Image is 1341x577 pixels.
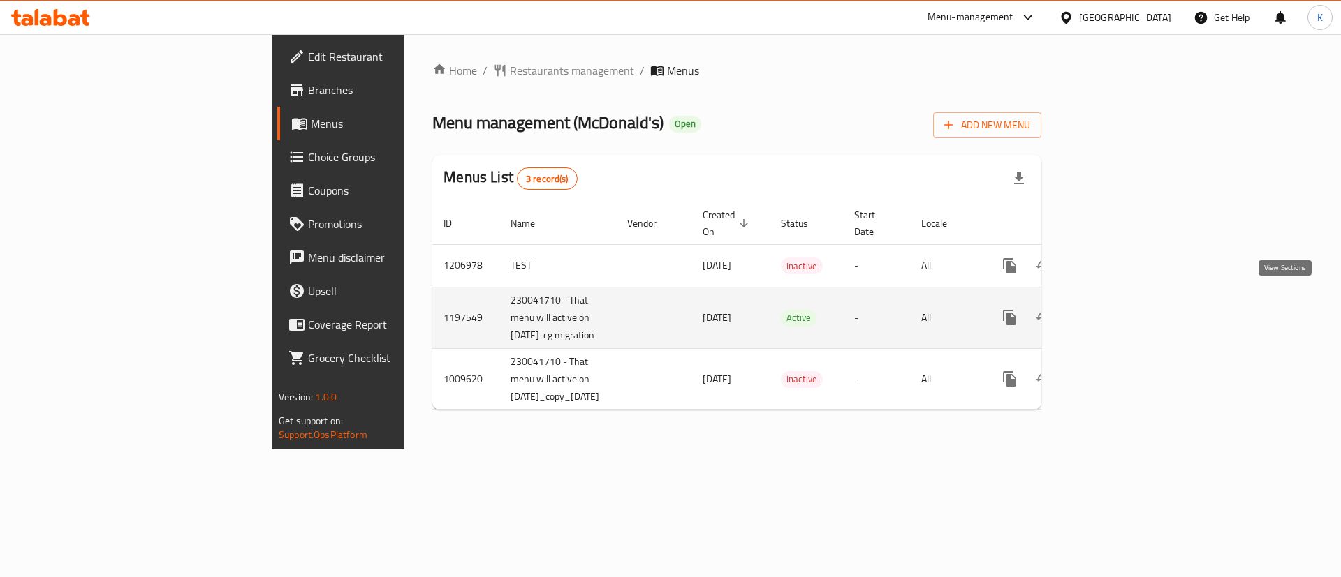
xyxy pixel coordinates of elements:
span: K [1317,10,1323,25]
div: [GEOGRAPHIC_DATA] [1079,10,1171,25]
span: [DATE] [703,308,731,327]
span: Open [669,118,701,130]
a: Branches [277,73,496,107]
span: Locale [921,215,965,232]
a: Grocery Checklist [277,341,496,375]
span: Vendor [627,215,675,232]
span: Restaurants management [510,62,634,79]
span: Active [781,310,816,326]
span: 3 record(s) [518,172,577,186]
div: Export file [1002,162,1036,195]
a: Coverage Report [277,308,496,341]
button: Change Status [1027,249,1060,283]
span: Promotions [308,216,485,232]
th: Actions [982,202,1138,245]
span: Created On [703,207,753,240]
div: Active [781,310,816,327]
td: All [910,287,982,348]
nav: breadcrumb [432,62,1041,79]
td: All [910,348,982,410]
span: ID [444,215,470,232]
span: Inactive [781,258,823,274]
td: All [910,244,982,287]
span: Status [781,215,826,232]
div: Menu-management [928,9,1013,26]
span: Get support on: [279,412,343,430]
a: Support.OpsPlatform [279,426,367,444]
span: [DATE] [703,256,731,274]
button: Change Status [1027,301,1060,334]
span: Add New Menu [944,117,1030,134]
a: Promotions [277,207,496,241]
span: Start Date [854,207,893,240]
span: Menu disclaimer [308,249,485,266]
button: more [993,249,1027,283]
td: TEST [499,244,616,287]
span: Choice Groups [308,149,485,165]
span: Menus [311,115,485,132]
span: Coupons [308,182,485,199]
a: Edit Restaurant [277,40,496,73]
td: - [843,287,910,348]
span: 1.0.0 [315,388,337,406]
a: Upsell [277,274,496,308]
span: [DATE] [703,370,731,388]
li: / [640,62,645,79]
span: Edit Restaurant [308,48,485,65]
td: - [843,348,910,410]
a: Menus [277,107,496,140]
span: Menu management ( McDonald's ) [432,107,664,138]
table: enhanced table [432,202,1138,410]
span: Inactive [781,371,823,387]
a: Menu disclaimer [277,241,496,274]
a: Choice Groups [277,140,496,174]
td: - [843,244,910,287]
div: Total records count [517,167,578,190]
span: Menus [667,62,699,79]
span: Version: [279,388,313,406]
button: Change Status [1027,362,1060,396]
span: Upsell [308,283,485,299]
td: 230041710 - That menu will active on [DATE]-cg migration [499,287,616,348]
span: Name [511,215,553,232]
h2: Menus List [444,167,577,190]
span: Grocery Checklist [308,350,485,366]
a: Restaurants management [493,62,634,79]
a: Coupons [277,174,496,207]
div: Open [669,116,701,133]
button: Add New Menu [933,112,1041,138]
span: Branches [308,82,485,98]
td: 230041710 - That menu will active on [DATE]_copy_[DATE] [499,348,616,410]
button: more [993,362,1027,396]
span: Coverage Report [308,316,485,333]
button: more [993,301,1027,334]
